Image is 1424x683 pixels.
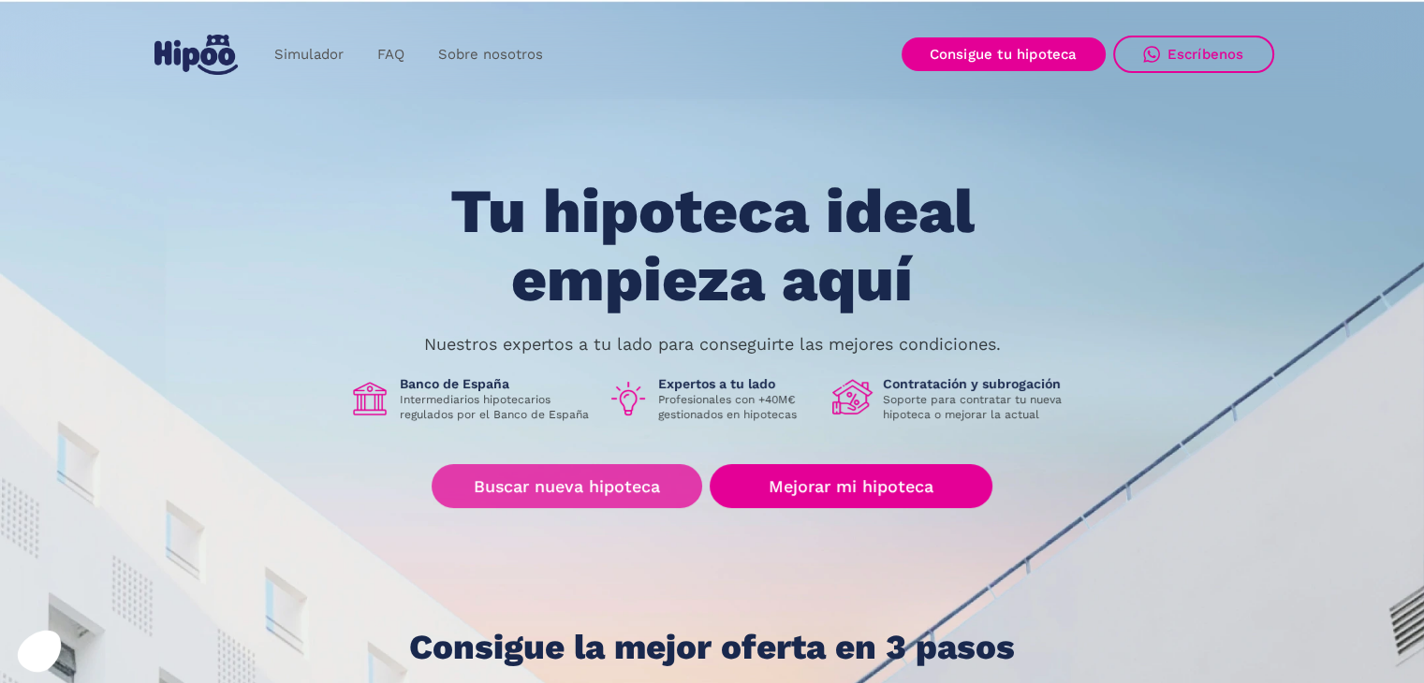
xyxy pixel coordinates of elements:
a: FAQ [360,36,421,73]
a: Buscar nueva hipoteca [432,464,702,508]
div: Escríbenos [1167,46,1244,63]
a: Simulador [257,36,360,73]
a: Escríbenos [1113,36,1274,73]
p: Nuestros expertos a tu lado para conseguirte las mejores condiciones. [424,337,1001,352]
h1: Consigue la mejor oferta en 3 pasos [409,629,1015,666]
a: Mejorar mi hipoteca [710,464,991,508]
h1: Contratación y subrogación [883,375,1076,392]
p: Profesionales con +40M€ gestionados en hipotecas [658,392,817,422]
a: home [151,27,242,82]
p: Intermediarios hipotecarios regulados por el Banco de España [400,392,593,422]
h1: Tu hipoteca ideal empieza aquí [357,178,1066,313]
a: Consigue tu hipoteca [902,37,1106,71]
h1: Expertos a tu lado [658,375,817,392]
a: Sobre nosotros [421,36,560,73]
h1: Banco de España [400,375,593,392]
p: Soporte para contratar tu nueva hipoteca o mejorar la actual [883,392,1076,422]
